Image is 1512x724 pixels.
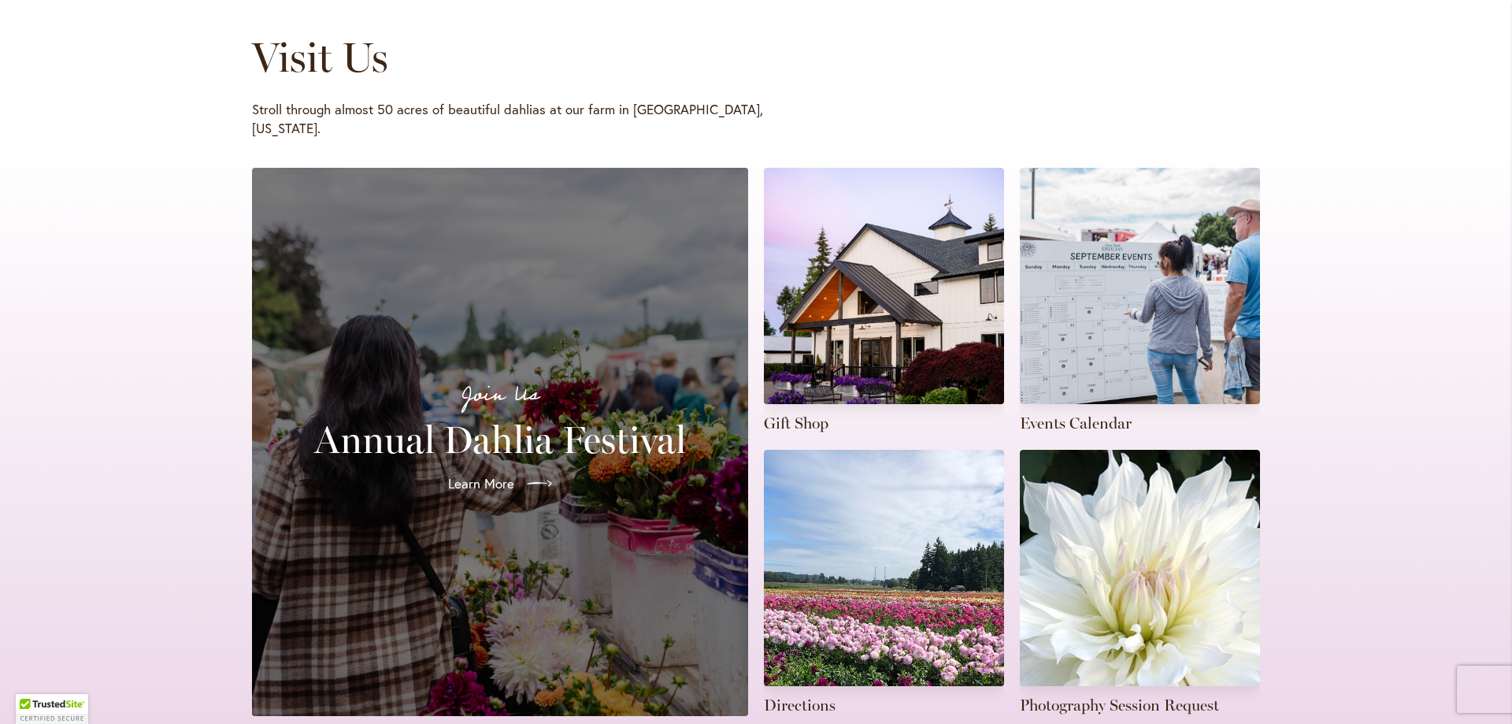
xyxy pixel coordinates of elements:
[435,462,565,506] a: Learn More
[448,474,514,493] span: Learn More
[271,418,729,462] h2: Annual Dahlia Festival
[252,34,1214,81] h1: Visit Us
[271,378,729,411] p: Join Us
[252,100,764,138] p: Stroll through almost 50 acres of beautiful dahlias at our farm in [GEOGRAPHIC_DATA], [US_STATE].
